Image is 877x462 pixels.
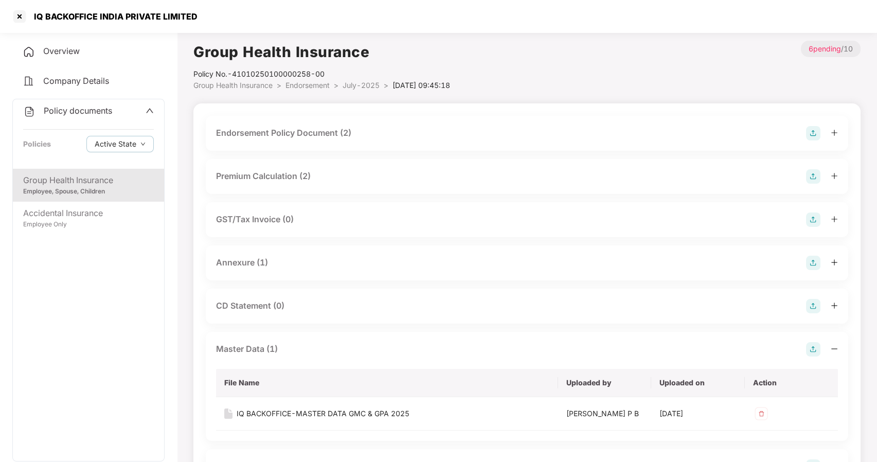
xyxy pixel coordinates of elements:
img: svg+xml;base64,PHN2ZyB4bWxucz0iaHR0cDovL3d3dy53My5vcmcvMjAwMC9zdmciIHdpZHRoPSIyOCIgaGVpZ2h0PSIyOC... [806,256,820,270]
th: File Name [216,369,558,397]
div: Accidental Insurance [23,207,154,220]
img: svg+xml;base64,PHN2ZyB4bWxucz0iaHR0cDovL3d3dy53My5vcmcvMjAwMC9zdmciIHdpZHRoPSIxNiIgaGVpZ2h0PSIyMC... [224,408,232,419]
span: > [334,81,338,90]
div: GST/Tax Invoice (0) [216,213,294,226]
span: plus [831,216,838,223]
img: svg+xml;base64,PHN2ZyB4bWxucz0iaHR0cDovL3d3dy53My5vcmcvMjAwMC9zdmciIHdpZHRoPSIyNCIgaGVpZ2h0PSIyNC... [23,75,35,87]
span: > [384,81,388,90]
span: plus [831,259,838,266]
div: IQ BACKOFFICE INDIA PRIVATE LIMITED [28,11,198,22]
p: / 10 [801,41,861,57]
div: Policy No.- 41010250100000258-00 [193,68,450,80]
img: svg+xml;base64,PHN2ZyB4bWxucz0iaHR0cDovL3d3dy53My5vcmcvMjAwMC9zdmciIHdpZHRoPSIyOCIgaGVpZ2h0PSIyOC... [806,299,820,313]
img: svg+xml;base64,PHN2ZyB4bWxucz0iaHR0cDovL3d3dy53My5vcmcvMjAwMC9zdmciIHdpZHRoPSIyOCIgaGVpZ2h0PSIyOC... [806,126,820,140]
span: [DATE] 09:45:18 [392,81,450,90]
span: Company Details [43,76,109,86]
div: Employee Only [23,220,154,229]
th: Action [745,369,838,397]
div: Premium Calculation (2) [216,170,311,183]
th: Uploaded on [651,369,744,397]
span: Active State [95,138,136,150]
div: Group Health Insurance [23,174,154,187]
img: svg+xml;base64,PHN2ZyB4bWxucz0iaHR0cDovL3d3dy53My5vcmcvMjAwMC9zdmciIHdpZHRoPSIyNCIgaGVpZ2h0PSIyNC... [23,105,35,118]
span: July-2025 [343,81,380,90]
img: svg+xml;base64,PHN2ZyB4bWxucz0iaHR0cDovL3d3dy53My5vcmcvMjAwMC9zdmciIHdpZHRoPSIzMiIgaGVpZ2h0PSIzMi... [753,405,769,422]
span: minus [831,345,838,352]
span: Policy documents [44,105,112,116]
span: 6 pending [809,44,841,53]
span: > [277,81,281,90]
button: Active Statedown [86,136,154,152]
div: Employee, Spouse, Children [23,187,154,197]
img: svg+xml;base64,PHN2ZyB4bWxucz0iaHR0cDovL3d3dy53My5vcmcvMjAwMC9zdmciIHdpZHRoPSIyOCIgaGVpZ2h0PSIyOC... [806,342,820,357]
div: Policies [23,138,51,150]
th: Uploaded by [558,369,651,397]
div: Endorsement Policy Document (2) [216,127,351,139]
img: svg+xml;base64,PHN2ZyB4bWxucz0iaHR0cDovL3d3dy53My5vcmcvMjAwMC9zdmciIHdpZHRoPSIyNCIgaGVpZ2h0PSIyNC... [23,46,35,58]
div: [DATE] [659,408,736,419]
span: up [146,106,154,115]
div: CD Statement (0) [216,299,284,312]
div: Master Data (1) [216,343,278,356]
span: Group Health Insurance [193,81,273,90]
img: svg+xml;base64,PHN2ZyB4bWxucz0iaHR0cDovL3d3dy53My5vcmcvMjAwMC9zdmciIHdpZHRoPSIyOCIgaGVpZ2h0PSIyOC... [806,212,820,227]
span: plus [831,172,838,180]
span: Endorsement [285,81,330,90]
div: Annexure (1) [216,256,268,269]
span: down [140,141,146,147]
h1: Group Health Insurance [193,41,450,63]
img: svg+xml;base64,PHN2ZyB4bWxucz0iaHR0cDovL3d3dy53My5vcmcvMjAwMC9zdmciIHdpZHRoPSIyOCIgaGVpZ2h0PSIyOC... [806,169,820,184]
div: IQ BACKOFFICE-MASTER DATA GMC & GPA 2025 [237,408,409,419]
span: plus [831,302,838,309]
div: [PERSON_NAME] P B [566,408,643,419]
span: Overview [43,46,80,56]
span: plus [831,129,838,136]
